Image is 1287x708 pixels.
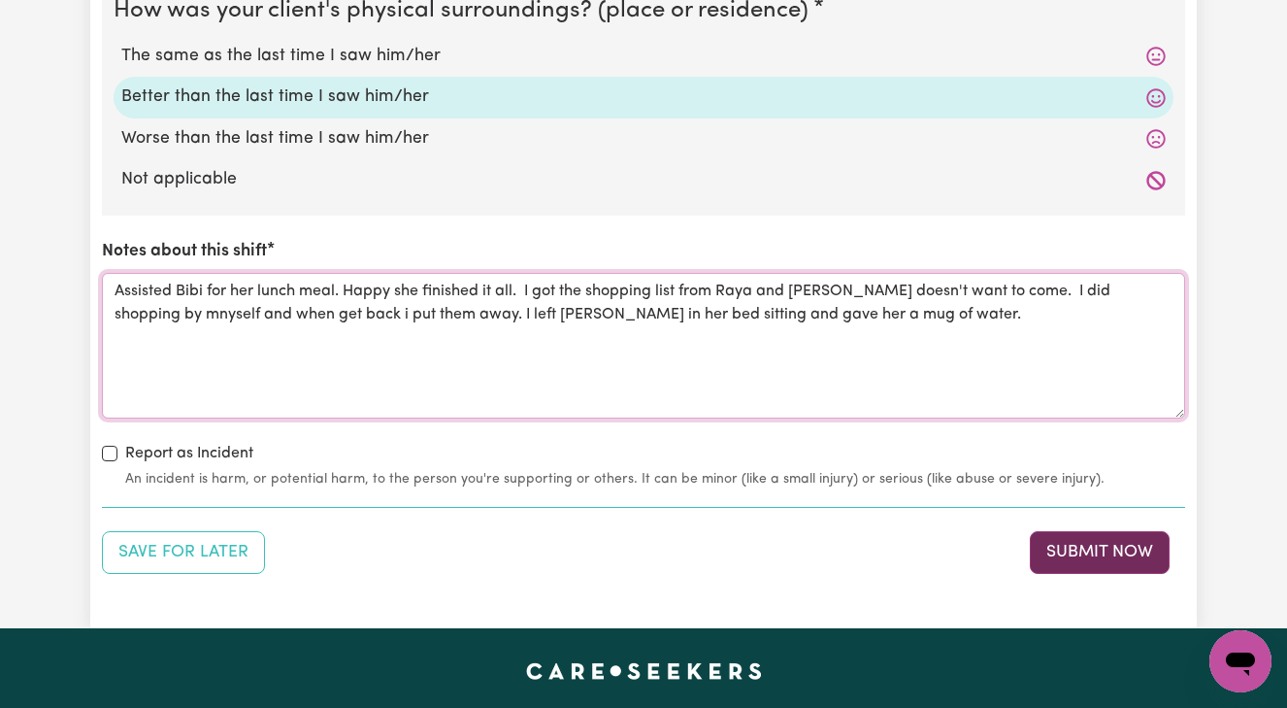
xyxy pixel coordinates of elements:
[121,44,1166,69] label: The same as the last time I saw him/her
[125,469,1185,489] small: An incident is harm, or potential harm, to the person you're supporting or others. It can be mino...
[526,663,762,679] a: Careseekers home page
[102,239,267,264] label: Notes about this shift
[102,531,265,574] button: Save your job report
[121,126,1166,152] label: Worse than the last time I saw him/her
[121,167,1166,192] label: Not applicable
[1209,630,1271,692] iframe: Button to launch messaging window
[125,442,253,465] label: Report as Incident
[121,84,1166,110] label: Better than the last time I saw him/her
[102,273,1185,419] textarea: Assisted Bibi for her lunch meal. Happy she finished it all. I got the shopping list from Raya an...
[1030,531,1170,574] button: Submit your job report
